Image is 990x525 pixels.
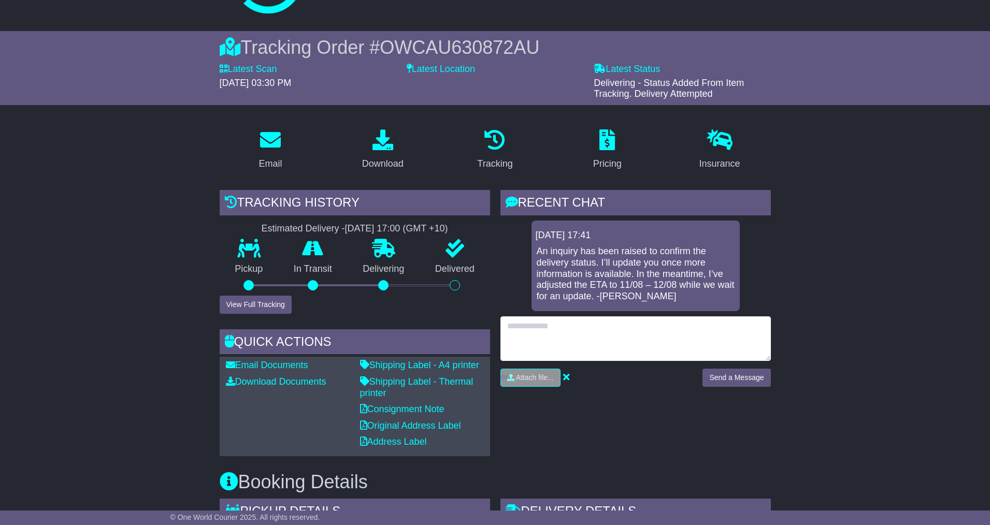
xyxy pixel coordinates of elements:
a: Tracking [470,126,519,174]
div: Pricing [593,157,622,171]
h3: Booking Details [220,472,771,492]
div: Estimated Delivery - [220,223,490,235]
a: Shipping Label - Thermal printer [360,376,474,398]
a: Download Documents [226,376,326,387]
a: Pricing [586,126,628,174]
div: [DATE] 17:41 [536,230,736,241]
div: RECENT CHAT [500,190,771,218]
span: © One World Courier 2025. All rights reserved. [170,513,320,521]
div: Email [259,157,282,171]
a: Email [252,126,289,174]
div: Tracking history [220,190,490,218]
div: Tracking Order # [220,36,771,59]
a: Shipping Label - A4 printer [360,360,479,370]
button: Send a Message [702,369,770,387]
label: Latest Status [594,64,660,75]
div: Tracking [477,157,512,171]
p: Delivered [420,264,490,275]
a: Consignment Note [360,404,444,414]
a: Download [355,126,410,174]
a: Original Address Label [360,420,461,431]
a: Email Documents [226,360,308,370]
span: Delivering - Status Added From Item Tracking. Delivery Attempted [594,78,744,99]
a: Insurance [693,126,747,174]
span: [DATE] 03:30 PM [220,78,292,88]
label: Latest Scan [220,64,277,75]
div: [DATE] 17:00 (GMT +10) [345,223,448,235]
div: Download [362,157,404,171]
button: View Full Tracking [220,296,292,314]
a: Address Label [360,436,427,447]
p: An inquiry has been raised to confirm the delivery status. I’ll update you once more information ... [537,246,735,302]
div: Insurance [699,157,740,171]
p: Pickup [220,264,279,275]
p: In Transit [278,264,348,275]
label: Latest Location [407,64,475,75]
p: Delivering [348,264,420,275]
span: OWCAU630872AU [380,37,539,58]
div: Quick Actions [220,329,490,357]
